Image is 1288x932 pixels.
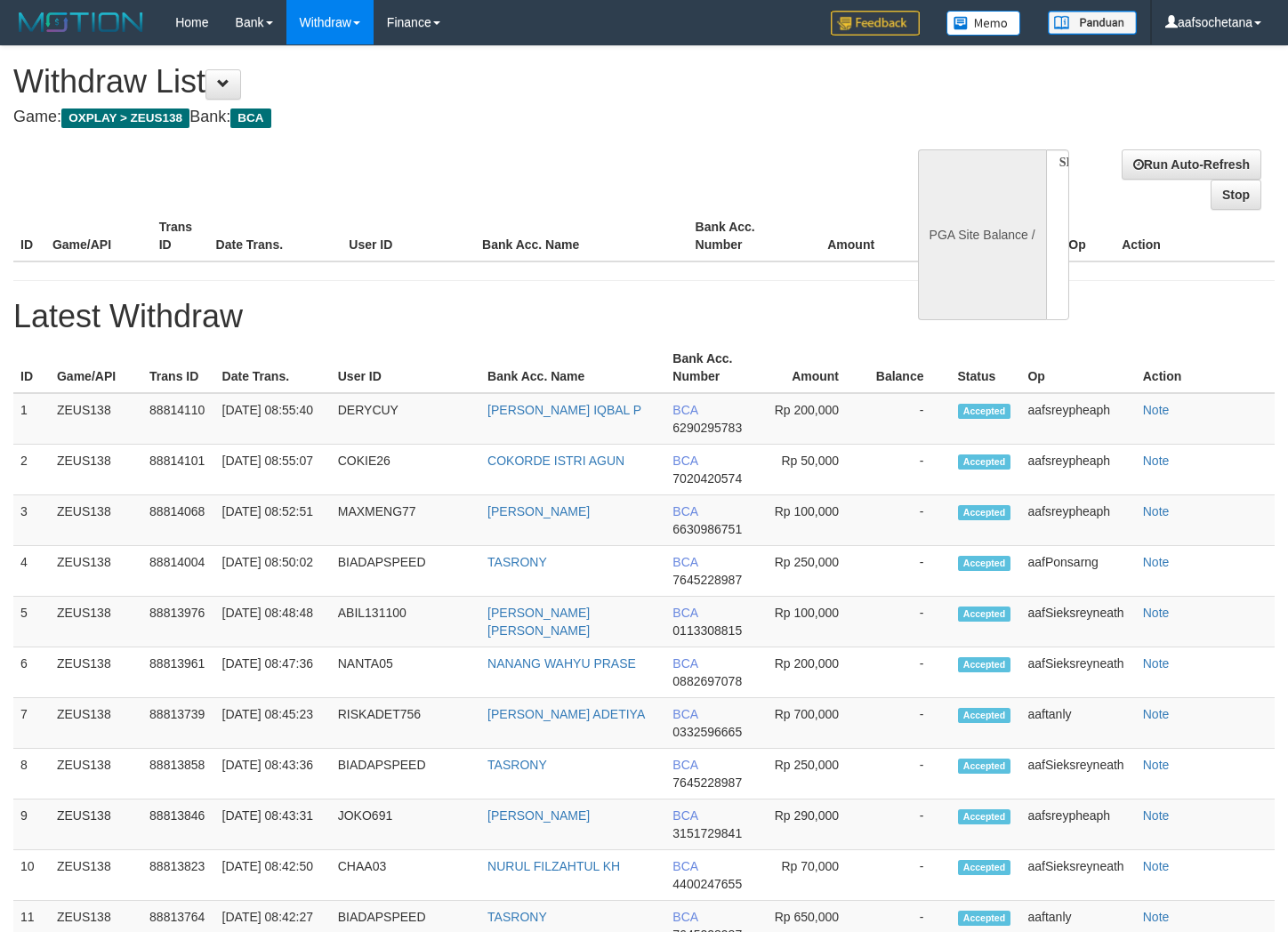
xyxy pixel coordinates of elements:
[672,826,742,840] span: 3151729841
[672,758,697,772] span: BCA
[672,555,697,569] span: BCA
[758,597,865,647] td: Rp 100,000
[142,749,215,799] td: 88813858
[45,211,152,261] th: Game/API
[13,299,1275,334] h1: Latest Withdraw
[865,495,950,546] td: -
[13,546,50,597] td: 4
[215,597,331,647] td: [DATE] 08:48:48
[142,495,215,546] td: 88814068
[1020,749,1135,799] td: aafSieksreyneath
[331,546,480,597] td: BIADAPSPEED
[958,607,1011,622] span: Accepted
[13,647,50,698] td: 6
[1020,546,1135,597] td: aafPonsarng
[342,211,475,261] th: User ID
[487,555,547,569] a: TASRONY
[13,211,45,261] th: ID
[794,211,901,261] th: Amount
[215,647,331,698] td: [DATE] 08:47:36
[958,708,1011,723] span: Accepted
[865,342,950,393] th: Balance
[142,850,215,901] td: 88813823
[672,859,697,873] span: BCA
[331,597,480,647] td: ABIL131100
[13,393,50,445] td: 1
[758,495,865,546] td: Rp 100,000
[1020,445,1135,495] td: aafsreypheaph
[865,799,950,850] td: -
[865,647,950,698] td: -
[50,342,142,393] th: Game/API
[1143,758,1170,772] a: Note
[487,859,620,873] a: NURUL FILZAHTUL KH
[142,445,215,495] td: 88814101
[331,799,480,850] td: JOKO691
[50,799,142,850] td: ZEUS138
[758,647,865,698] td: Rp 200,000
[487,910,547,924] a: TASRONY
[142,799,215,850] td: 88813846
[50,698,142,749] td: ZEUS138
[487,606,590,638] a: [PERSON_NAME] [PERSON_NAME]
[1020,495,1135,546] td: aafsreypheaph
[13,749,50,799] td: 8
[61,108,189,128] span: OXPLAY > ZEUS138
[865,749,950,799] td: -
[230,108,270,128] span: BCA
[672,471,742,486] span: 7020420574
[958,809,1011,824] span: Accepted
[672,725,742,739] span: 0332596665
[13,64,841,100] h1: Withdraw List
[50,597,142,647] td: ZEUS138
[13,597,50,647] td: 5
[475,211,688,261] th: Bank Acc. Name
[50,749,142,799] td: ZEUS138
[13,445,50,495] td: 2
[672,623,742,638] span: 0113308815
[215,495,331,546] td: [DATE] 08:52:51
[50,445,142,495] td: ZEUS138
[487,808,590,823] a: [PERSON_NAME]
[1136,342,1275,393] th: Action
[487,656,636,671] a: NANANG WAHYU PRASE
[758,546,865,597] td: Rp 250,000
[1020,698,1135,749] td: aaftanly
[215,546,331,597] td: [DATE] 08:50:02
[13,799,50,850] td: 9
[865,597,950,647] td: -
[946,11,1021,36] img: Button%20Memo.svg
[215,799,331,850] td: [DATE] 08:43:31
[758,850,865,901] td: Rp 70,000
[215,342,331,393] th: Date Trans.
[918,149,1046,320] div: PGA Site Balance /
[1020,799,1135,850] td: aafsreypheaph
[758,749,865,799] td: Rp 250,000
[50,546,142,597] td: ZEUS138
[958,860,1011,875] span: Accepted
[13,850,50,901] td: 10
[688,211,795,261] th: Bank Acc. Number
[331,393,480,445] td: DERYCUY
[672,606,697,620] span: BCA
[1143,910,1170,924] a: Note
[1048,11,1137,35] img: panduan.png
[672,808,697,823] span: BCA
[487,707,645,721] a: [PERSON_NAME] ADETIYA
[13,9,149,36] img: MOTION_logo.png
[672,707,697,721] span: BCA
[1211,180,1261,210] a: Stop
[13,698,50,749] td: 7
[1143,555,1170,569] a: Note
[215,445,331,495] td: [DATE] 08:55:07
[1020,342,1135,393] th: Op
[215,749,331,799] td: [DATE] 08:43:36
[1020,647,1135,698] td: aafSieksreyneath
[331,850,480,901] td: CHAA03
[487,454,624,468] a: COKORDE ISTRI AGUN
[1143,504,1170,518] a: Note
[331,445,480,495] td: COKIE26
[209,211,342,261] th: Date Trans.
[1143,454,1170,468] a: Note
[672,674,742,688] span: 0882697078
